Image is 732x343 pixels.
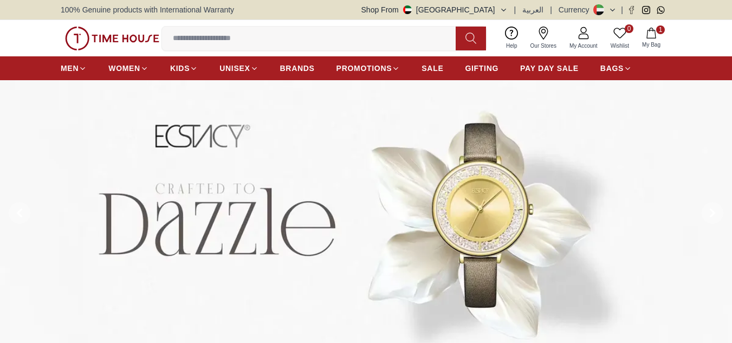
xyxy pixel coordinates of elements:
span: GIFTING [465,63,498,74]
span: | [550,4,552,15]
span: SALE [422,63,443,74]
a: Facebook [627,6,636,14]
span: 100% Genuine products with International Warranty [61,4,234,15]
span: WOMEN [108,63,140,74]
img: ... [65,27,159,50]
a: BRANDS [280,59,315,78]
span: BAGS [600,63,624,74]
button: 1My Bag [636,25,667,51]
span: BRANDS [280,63,315,74]
span: My Bag [638,41,665,49]
span: KIDS [170,63,190,74]
span: | [621,4,623,15]
a: PROMOTIONS [336,59,400,78]
a: Whatsapp [657,6,665,14]
span: PROMOTIONS [336,63,392,74]
a: Instagram [642,6,650,14]
a: MEN [61,59,87,78]
div: Currency [559,4,594,15]
span: Help [502,42,522,50]
span: UNISEX [219,63,250,74]
span: | [514,4,516,15]
span: 1 [656,25,665,34]
a: UNISEX [219,59,258,78]
span: MEN [61,63,79,74]
span: Our Stores [526,42,561,50]
a: GIFTING [465,59,498,78]
a: PAY DAY SALE [520,59,579,78]
span: PAY DAY SALE [520,63,579,74]
span: Wishlist [606,42,633,50]
button: العربية [522,4,543,15]
a: BAGS [600,59,632,78]
a: SALE [422,59,443,78]
span: 0 [625,24,633,33]
a: KIDS [170,59,198,78]
a: 0Wishlist [604,24,636,52]
a: Our Stores [524,24,563,52]
img: United Arab Emirates [403,5,412,14]
a: Help [500,24,524,52]
a: WOMEN [108,59,148,78]
button: Shop From[GEOGRAPHIC_DATA] [361,4,508,15]
span: My Account [565,42,602,50]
